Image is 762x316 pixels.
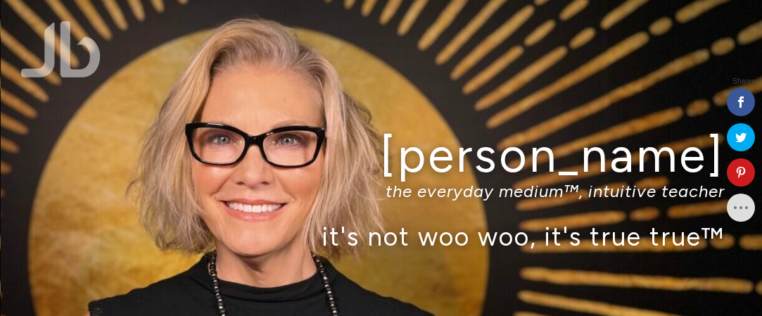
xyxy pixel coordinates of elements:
p: it's not woo woo, it's true true™ [39,221,725,251]
p: the everyday medium™, intuitive teacher [39,181,725,201]
h1: [PERSON_NAME] [39,129,725,182]
img: Jamie Butler. The Everyday Medium [21,21,101,77]
span: Shares [732,78,755,85]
